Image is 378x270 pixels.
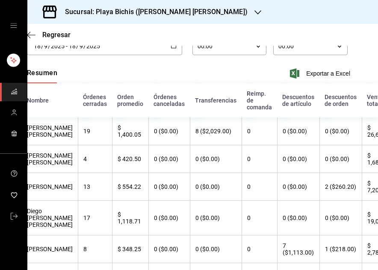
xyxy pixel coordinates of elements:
th: 8 [78,235,112,263]
th: 0 ($0.00) [190,145,242,173]
th: 2 ($260.20) [319,173,362,201]
th: 0 ($0.00) [190,235,242,263]
input: Day [68,43,76,50]
th: 0 ($0.00) [319,145,362,173]
th: Transferencias [190,83,242,117]
th: 17 [78,201,112,235]
input: Year [86,43,100,50]
th: 0 ($0.00) [277,145,319,173]
input: Month [44,43,48,50]
th: 19 [78,117,112,145]
th: 0 ($0.00) [148,145,190,173]
div: navigation tabs [27,69,57,83]
th: Diego [PERSON_NAME] [PERSON_NAME] [13,201,78,235]
span: / [41,43,44,50]
th: 1 ($218.00) [319,235,362,263]
th: $ 1,400.05 [112,117,148,145]
th: 4 [78,145,112,173]
th: [PERSON_NAME] [PERSON_NAME] [13,117,78,145]
th: Orden promedio [112,83,148,117]
button: open drawer [10,22,17,29]
th: 0 ($0.00) [190,173,242,201]
span: / [48,43,50,50]
th: 13 [78,173,112,201]
th: $ 348.25 [112,235,148,263]
th: 0 [242,201,277,235]
input: Day [33,43,41,50]
th: Descuentos de orden [319,83,362,117]
th: 0 ($0.00) [148,201,190,235]
th: 0 [242,117,277,145]
th: Órdenes canceladas [148,83,190,117]
th: $ 420.50 [112,145,148,173]
h3: Sucursal: Playa Bichis ([PERSON_NAME] [PERSON_NAME]) [58,7,248,17]
th: $ 1,118.71 [112,201,148,235]
th: 0 [242,235,277,263]
th: 0 ($0.00) [190,201,242,235]
th: 0 ($0.00) [319,201,362,235]
th: [PERSON_NAME] [PERSON_NAME] [13,145,78,173]
button: Regresar [27,31,71,39]
th: 0 ($0.00) [277,117,319,145]
th: Reimp. de comanda [242,83,277,117]
th: [PERSON_NAME] [13,235,78,263]
th: [PERSON_NAME] [13,173,78,201]
input: Year [50,43,65,50]
th: Nombre [13,83,78,117]
span: Regresar [42,31,71,39]
input: Month [79,43,83,50]
th: 8 ($2,029.00) [190,117,242,145]
span: - [66,43,68,50]
th: 0 ($0.00) [148,173,190,201]
span: / [76,43,79,50]
th: Descuentos de artículo [277,83,319,117]
th: 0 [242,145,277,173]
th: 0 ($0.00) [277,173,319,201]
button: Exportar a Excel [292,68,350,79]
th: 0 ($0.00) [148,235,190,263]
th: $ 554.22 [112,173,148,201]
button: Resumen [27,69,57,83]
th: 7 ($1,113.00) [277,235,319,263]
th: Órdenes cerradas [78,83,112,117]
th: 0 [242,173,277,201]
th: 0 ($0.00) [319,117,362,145]
th: 0 ($0.00) [277,201,319,235]
span: / [83,43,86,50]
th: 0 ($0.00) [148,117,190,145]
